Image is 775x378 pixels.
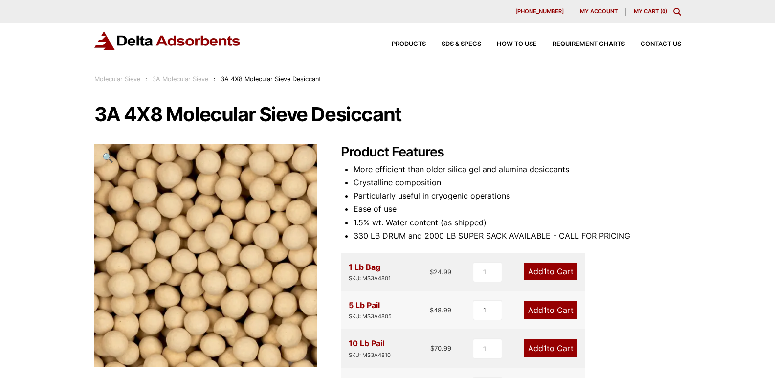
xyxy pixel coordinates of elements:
[354,176,681,189] li: Crystalline composition
[580,9,618,14] span: My account
[537,41,625,47] a: Requirement Charts
[349,261,391,283] div: 1 Lb Bag
[430,344,451,352] bdi: 70.99
[515,9,564,14] span: [PHONE_NUMBER]
[508,8,572,16] a: [PHONE_NUMBER]
[641,41,681,47] span: Contact Us
[497,41,537,47] span: How to Use
[426,41,481,47] a: SDS & SPECS
[349,274,391,283] div: SKU: MS3A4801
[543,343,547,353] span: 1
[354,216,681,229] li: 1.5% wt. Water content (as shipped)
[221,75,321,83] span: 3A 4X8 Molecular Sieve Desiccant
[481,41,537,47] a: How to Use
[625,41,681,47] a: Contact Us
[145,75,147,83] span: :
[354,202,681,216] li: Ease of use
[543,305,547,315] span: 1
[94,104,681,125] h1: 3A 4X8 Molecular Sieve Desiccant
[430,306,434,314] span: $
[102,152,113,163] span: 🔍
[349,312,392,321] div: SKU: MS3A4805
[152,75,208,83] a: 3A Molecular Sieve
[524,263,577,280] a: Add1to Cart
[349,299,392,321] div: 5 Lb Pail
[354,229,681,243] li: 330 LB DRUM and 2000 LB SUPER SACK AVAILABLE - CALL FOR PRICING
[673,8,681,16] div: Toggle Modal Content
[349,351,391,360] div: SKU: MS3A4810
[341,144,681,160] h2: Product Features
[430,344,434,352] span: $
[354,189,681,202] li: Particularly useful in cryogenic operations
[94,144,121,171] a: View full-screen image gallery
[94,75,140,83] a: Molecular Sieve
[572,8,626,16] a: My account
[354,163,681,176] li: More efficient than older silica gel and alumina desiccants
[349,337,391,359] div: 10 Lb Pail
[543,267,547,276] span: 1
[94,31,241,50] img: Delta Adsorbents
[430,268,434,276] span: $
[430,306,451,314] bdi: 48.99
[430,268,451,276] bdi: 24.99
[553,41,625,47] span: Requirement Charts
[524,339,577,357] a: Add1to Cart
[662,8,665,15] span: 0
[634,8,667,15] a: My Cart (0)
[376,41,426,47] a: Products
[214,75,216,83] span: :
[524,301,577,319] a: Add1to Cart
[442,41,481,47] span: SDS & SPECS
[392,41,426,47] span: Products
